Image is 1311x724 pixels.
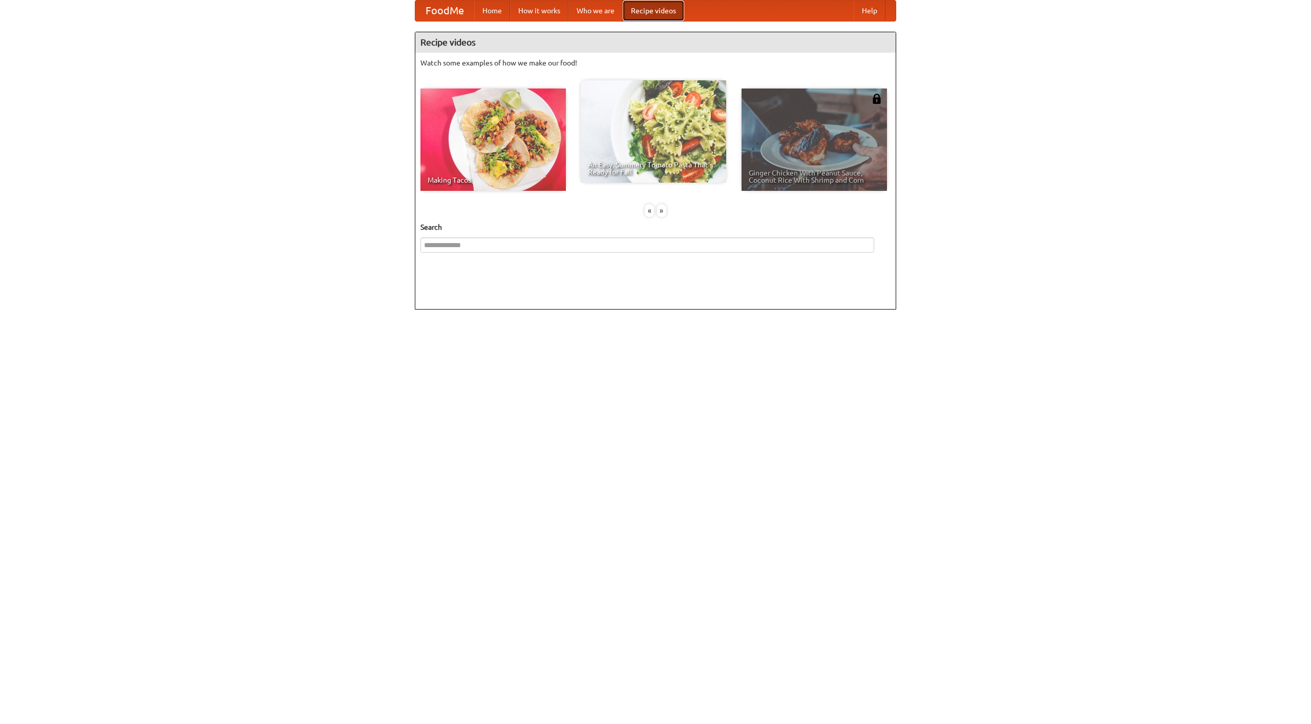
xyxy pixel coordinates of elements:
span: Making Tacos [428,177,559,184]
a: Home [474,1,510,21]
a: FoodMe [415,1,474,21]
span: An Easy, Summery Tomato Pasta That's Ready for Fall [588,161,719,175]
div: » [657,204,666,217]
h4: Recipe videos [415,32,896,53]
a: An Easy, Summery Tomato Pasta That's Ready for Fall [581,80,726,183]
p: Watch some examples of how we make our food! [420,58,891,68]
a: How it works [510,1,568,21]
div: « [645,204,654,217]
img: 483408.png [872,94,882,104]
a: Help [854,1,885,21]
a: Making Tacos [420,89,566,191]
h5: Search [420,222,891,232]
a: Who we are [568,1,623,21]
a: Recipe videos [623,1,684,21]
